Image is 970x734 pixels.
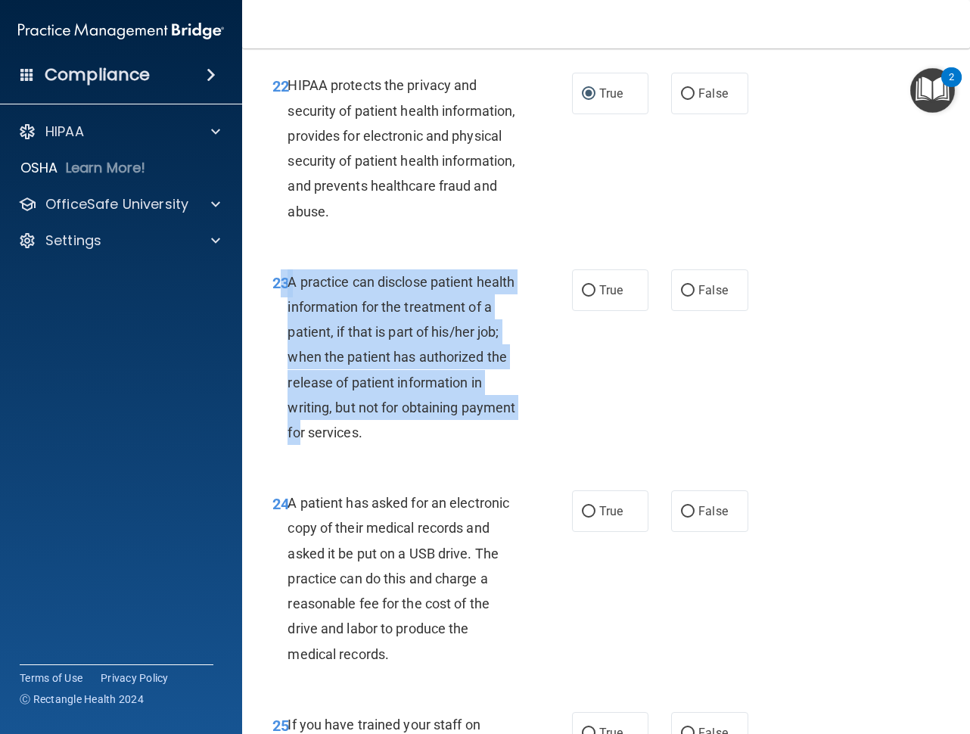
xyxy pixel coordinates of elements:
iframe: Drift Widget Chat Controller [708,627,952,687]
a: Privacy Policy [101,670,169,686]
span: False [698,283,728,297]
input: False [681,285,695,297]
input: True [582,506,595,518]
input: False [681,89,695,100]
span: 23 [272,274,289,292]
span: False [698,86,728,101]
span: False [698,504,728,518]
a: Settings [18,232,220,250]
p: OfficeSafe University [45,195,188,213]
a: OfficeSafe University [18,195,220,213]
p: HIPAA [45,123,84,141]
span: True [599,504,623,518]
p: Learn More! [66,159,146,177]
h4: Compliance [45,64,150,86]
input: True [582,89,595,100]
a: HIPAA [18,123,220,141]
span: A patient has asked for an electronic copy of their medical records and asked it be put on a USB ... [288,495,509,661]
img: PMB logo [18,16,224,46]
div: 2 [949,77,954,97]
p: OSHA [20,159,58,177]
span: True [599,86,623,101]
span: A practice can disclose patient health information for the treatment of a patient, if that is par... [288,274,515,440]
button: Open Resource Center, 2 new notifications [910,68,955,113]
span: 24 [272,495,289,513]
input: True [582,285,595,297]
span: True [599,283,623,297]
input: False [681,506,695,518]
p: Settings [45,232,101,250]
span: Ⓒ Rectangle Health 2024 [20,692,144,707]
span: 22 [272,77,289,95]
a: Terms of Use [20,670,82,686]
span: HIPAA protects the privacy and security of patient health information, provides for electronic an... [288,77,515,219]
